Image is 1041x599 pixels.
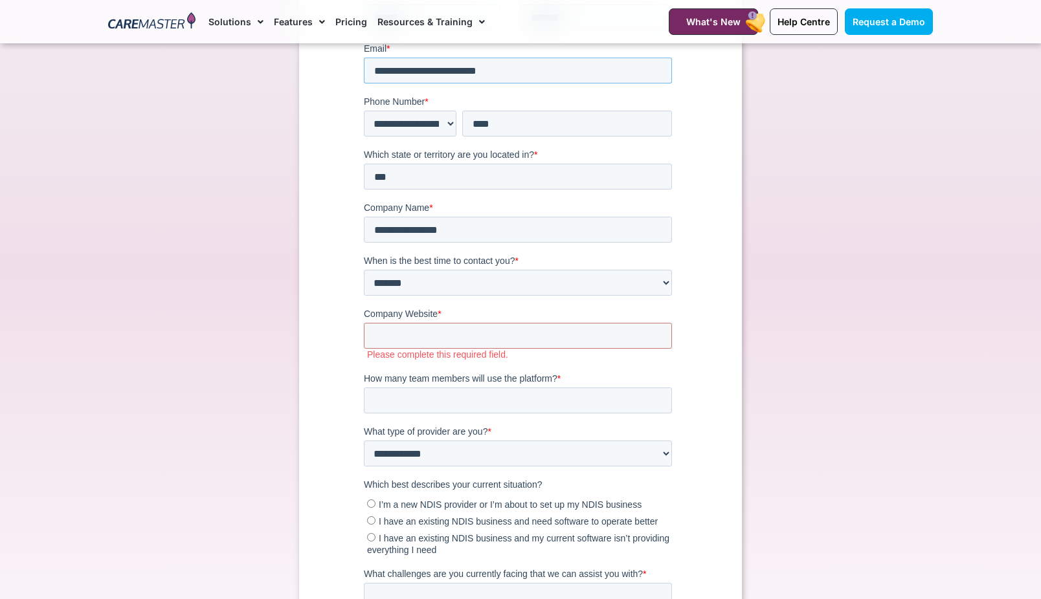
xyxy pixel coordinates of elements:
[778,16,830,27] span: Help Centre
[669,8,758,35] a: What's New
[108,12,196,32] img: CareMaster Logo
[845,8,933,35] a: Request a Demo
[770,8,838,35] a: Help Centre
[686,16,741,27] span: What's New
[853,16,925,27] span: Request a Demo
